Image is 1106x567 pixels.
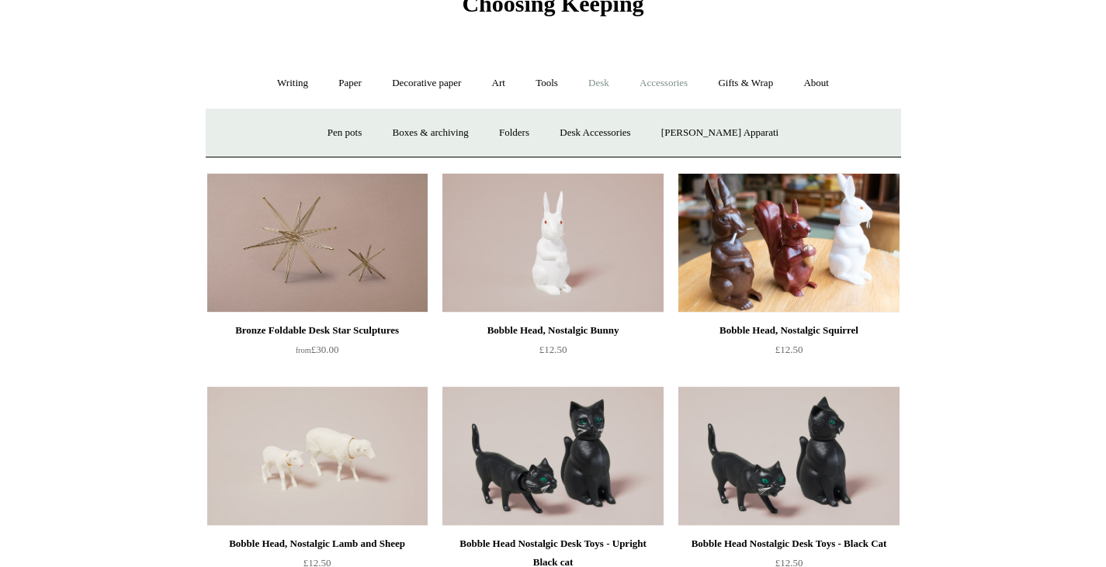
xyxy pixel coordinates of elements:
[207,173,428,313] img: Bronze Foldable Desk Star Sculptures
[485,112,543,154] a: Folders
[678,386,899,526] img: Bobble Head Nostalgic Desk Toys - Black Cat
[207,386,428,526] a: Bobble Head, Nostalgic Lamb and Sheep Bobble Head, Nostalgic Lamb and Sheep
[446,321,659,340] div: Bobble Head, Nostalgic Bunny
[314,112,376,154] a: Pen pots
[478,63,519,104] a: Art
[263,63,322,104] a: Writing
[678,321,899,385] a: Bobble Head, Nostalgic Squirrel £12.50
[678,173,899,313] img: Bobble Head, Nostalgic Squirrel
[296,344,339,355] span: £30.00
[775,344,803,355] span: £12.50
[462,3,643,14] a: Choosing Keeping
[378,63,475,104] a: Decorative paper
[682,321,895,340] div: Bobble Head, Nostalgic Squirrel
[442,386,663,526] img: Bobble Head Nostalgic Desk Toys - Upright Black cat
[546,112,644,154] a: Desk Accessories
[678,173,899,313] a: Bobble Head, Nostalgic Squirrel Bobble Head, Nostalgic Squirrel
[574,63,623,104] a: Desk
[704,63,787,104] a: Gifts & Wrap
[682,534,895,553] div: Bobble Head Nostalgic Desk Toys - Black Cat
[207,321,428,385] a: Bronze Foldable Desk Star Sculptures from£30.00
[207,173,428,313] a: Bronze Foldable Desk Star Sculptures Bronze Foldable Desk Star Sculptures
[678,386,899,526] a: Bobble Head Nostalgic Desk Toys - Black Cat Bobble Head Nostalgic Desk Toys - Black Cat
[211,321,424,340] div: Bronze Foldable Desk Star Sculptures
[647,112,792,154] a: [PERSON_NAME] Apparati
[626,63,702,104] a: Accessories
[296,346,311,354] span: from
[379,112,483,154] a: Boxes & archiving
[442,173,663,313] a: Bobble Head, Nostalgic Bunny Bobble Head, Nostalgic Bunny
[442,173,663,313] img: Bobble Head, Nostalgic Bunny
[207,386,428,526] img: Bobble Head, Nostalgic Lamb and Sheep
[539,344,567,355] span: £12.50
[211,534,424,553] div: Bobble Head, Nostalgic Lamb and Sheep
[324,63,376,104] a: Paper
[442,386,663,526] a: Bobble Head Nostalgic Desk Toys - Upright Black cat Bobble Head Nostalgic Desk Toys - Upright Bla...
[789,63,843,104] a: About
[522,63,572,104] a: Tools
[442,321,663,385] a: Bobble Head, Nostalgic Bunny £12.50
